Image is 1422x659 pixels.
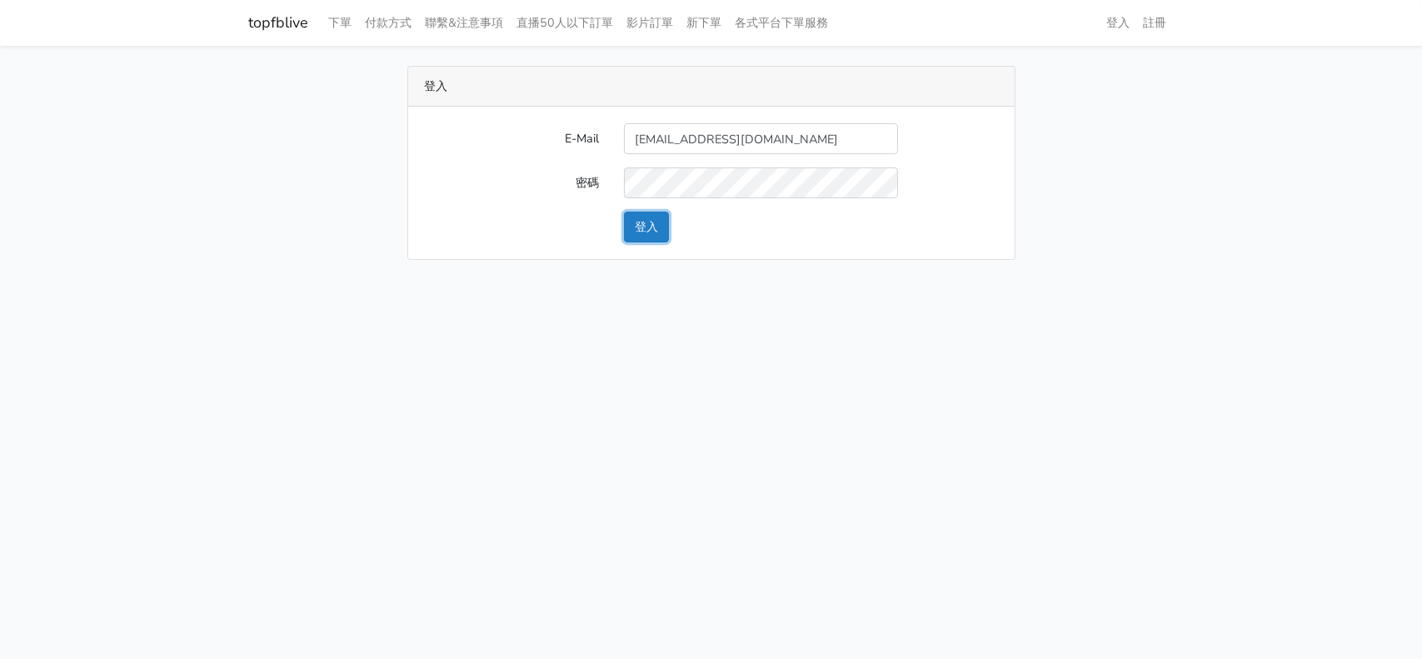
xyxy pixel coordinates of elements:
a: 新下單 [681,7,729,39]
a: topfblive [249,7,309,39]
a: 下單 [322,7,359,39]
label: E-Mail [412,123,611,154]
a: 登入 [1100,7,1137,39]
div: 登入 [408,67,1015,107]
a: 聯繫&注意事項 [419,7,511,39]
button: 登入 [624,212,669,242]
a: 各式平台下單服務 [729,7,836,39]
a: 影片訂單 [621,7,681,39]
a: 註冊 [1137,7,1174,39]
label: 密碼 [412,167,611,198]
a: 付款方式 [359,7,419,39]
a: 直播50人以下訂單 [511,7,621,39]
